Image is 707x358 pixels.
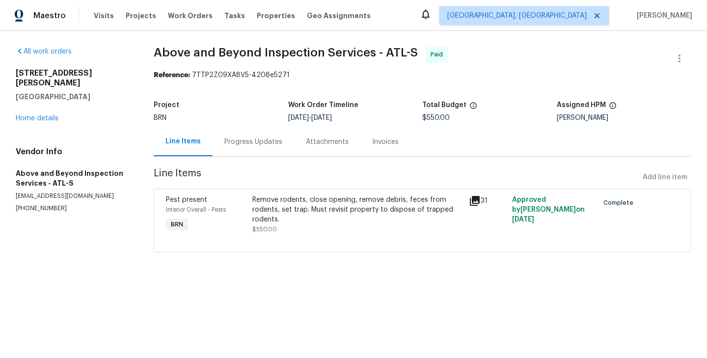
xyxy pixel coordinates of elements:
b: Reference: [154,72,190,79]
div: Progress Updates [224,137,282,147]
span: Line Items [154,168,639,187]
span: [DATE] [311,114,332,121]
p: [PHONE_NUMBER] [16,204,130,213]
h2: [STREET_ADDRESS][PERSON_NAME] [16,68,130,88]
span: Above and Beyond Inspection Services - ATL-S [154,47,418,58]
div: Invoices [372,137,399,147]
a: All work orders [16,48,72,55]
div: Remove rodents, close opening, remove debris, feces from rodents, set trap. Must revisit property... [252,195,462,224]
div: 7TTP2Z09XA8V5-4208e5271 [154,70,691,80]
div: [PERSON_NAME] [557,114,691,121]
h5: Project [154,102,179,109]
span: [DATE] [288,114,309,121]
a: Home details [16,115,58,122]
h5: Work Order Timeline [288,102,358,109]
span: Interior Overall - Pests [166,207,226,213]
h5: Total Budget [422,102,466,109]
span: Projects [126,11,156,21]
h4: Vendor Info [16,147,130,157]
div: Line Items [165,137,201,146]
span: - [288,114,332,121]
span: Tasks [224,12,245,19]
span: [PERSON_NAME] [633,11,692,21]
span: Pest present [166,196,207,203]
span: BRN [167,220,187,229]
span: Geo Assignments [307,11,371,21]
h5: [GEOGRAPHIC_DATA] [16,92,130,102]
span: Complete [603,198,637,208]
span: Work Orders [168,11,213,21]
div: Attachments [306,137,349,147]
span: Visits [94,11,114,21]
span: The hpm assigned to this work order. [609,102,617,114]
p: [EMAIL_ADDRESS][DOMAIN_NAME] [16,192,130,200]
span: [GEOGRAPHIC_DATA], [GEOGRAPHIC_DATA] [447,11,587,21]
span: Maestro [33,11,66,21]
span: $550.00 [422,114,450,121]
span: $550.00 [252,226,277,232]
div: 31 [469,195,506,207]
span: Properties [257,11,295,21]
span: The total cost of line items that have been proposed by Opendoor. This sum includes line items th... [469,102,477,114]
h5: Assigned HPM [557,102,606,109]
span: [DATE] [512,216,534,223]
span: Approved by [PERSON_NAME] on [512,196,585,223]
h5: Above and Beyond Inspection Services - ATL-S [16,168,130,188]
span: Paid [431,50,447,59]
span: BRN [154,114,166,121]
